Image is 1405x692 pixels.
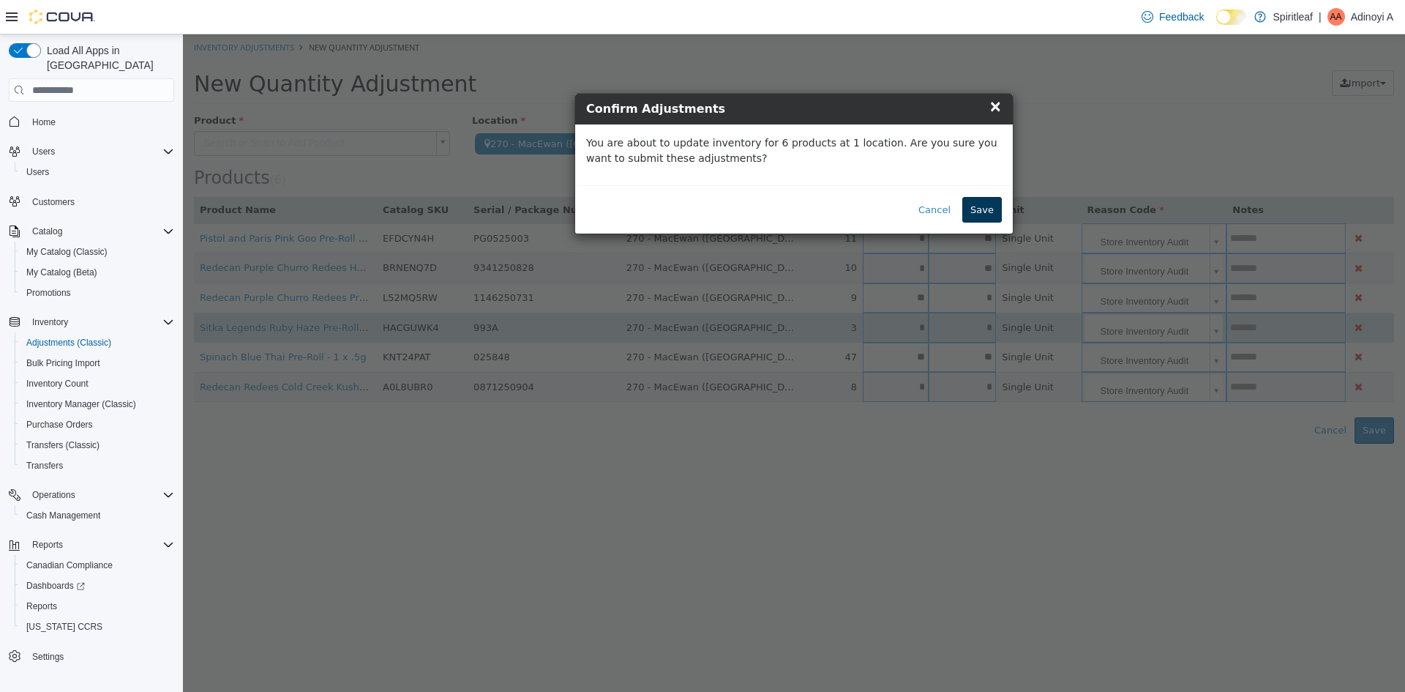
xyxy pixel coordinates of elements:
[1136,2,1210,31] a: Feedback
[26,143,174,160] span: Users
[1319,8,1322,26] p: |
[26,143,61,160] button: Users
[20,507,106,524] a: Cash Management
[20,395,142,413] a: Inventory Manager (Classic)
[15,353,180,373] button: Bulk Pricing Import
[20,354,106,372] a: Bulk Pricing Import
[26,112,174,130] span: Home
[20,507,174,524] span: Cash Management
[15,596,180,617] button: Reports
[26,600,57,612] span: Reports
[20,436,105,454] a: Transfers (Classic)
[15,505,180,526] button: Cash Management
[3,141,180,162] button: Users
[26,460,63,472] span: Transfers
[15,373,180,394] button: Inventory Count
[1330,8,1342,26] span: AA
[20,264,174,281] span: My Catalog (Beta)
[779,163,819,189] button: Save
[3,312,180,332] button: Inventory
[20,557,119,574] a: Canadian Compliance
[20,284,174,302] span: Promotions
[20,618,108,636] a: [US_STATE] CCRS
[26,246,108,258] span: My Catalog (Classic)
[20,618,174,636] span: Washington CCRS
[26,486,174,504] span: Operations
[20,375,174,392] span: Inventory Count
[26,378,89,390] span: Inventory Count
[26,267,97,278] span: My Catalog (Beta)
[20,436,174,454] span: Transfers (Classic)
[32,146,55,157] span: Users
[32,116,56,128] span: Home
[32,316,68,328] span: Inventory
[26,337,111,349] span: Adjustments (Classic)
[1327,8,1345,26] div: Adinoyi A
[20,243,113,261] a: My Catalog (Classic)
[26,313,74,331] button: Inventory
[26,419,93,431] span: Purchase Orders
[1216,25,1217,26] span: Dark Mode
[32,489,75,501] span: Operations
[20,577,174,595] span: Dashboards
[1351,8,1393,26] p: Adinoyi A
[26,647,174,666] span: Settings
[3,191,180,212] button: Customers
[26,559,113,571] span: Canadian Compliance
[26,536,69,554] button: Reports
[20,598,63,615] a: Reports
[20,457,69,475] a: Transfers
[20,284,77,302] a: Promotions
[26,398,136,410] span: Inventory Manager (Classic)
[15,162,180,182] button: Users
[1159,10,1204,24] span: Feedback
[403,66,819,83] h4: Confirm Adjustments
[1216,10,1247,25] input: Dark Mode
[26,223,174,240] span: Catalog
[26,580,85,592] span: Dashboards
[26,313,174,331] span: Inventory
[15,435,180,455] button: Transfers (Classic)
[26,357,100,369] span: Bulk Pricing Import
[20,163,55,181] a: Users
[26,439,100,451] span: Transfers (Classic)
[26,193,174,211] span: Customers
[15,414,180,435] button: Purchase Orders
[20,264,103,281] a: My Catalog (Beta)
[26,114,61,131] a: Home
[3,111,180,132] button: Home
[26,621,102,633] span: [US_STATE] CCRS
[20,416,174,434] span: Purchase Orders
[20,457,174,475] span: Transfers
[3,221,180,242] button: Catalog
[20,334,174,351] span: Adjustments (Classic)
[20,243,174,261] span: My Catalog (Classic)
[15,262,180,283] button: My Catalog (Beta)
[32,651,64,663] span: Settings
[26,510,100,521] span: Cash Management
[26,486,81,504] button: Operations
[26,193,80,211] a: Customers
[26,166,49,178] span: Users
[15,394,180,414] button: Inventory Manager (Classic)
[15,242,180,262] button: My Catalog (Classic)
[41,43,174,72] span: Load All Apps in [GEOGRAPHIC_DATA]
[29,10,95,24] img: Cova
[20,395,174,413] span: Inventory Manager (Classic)
[15,455,180,476] button: Transfers
[32,226,62,237] span: Catalog
[806,63,819,81] span: ×
[3,646,180,667] button: Settings
[15,555,180,576] button: Canadian Compliance
[20,577,91,595] a: Dashboards
[3,535,180,555] button: Reports
[20,416,99,434] a: Purchase Orders
[26,287,71,299] span: Promotions
[1273,8,1313,26] p: Spiritleaf
[15,617,180,637] button: [US_STATE] CCRS
[26,648,70,666] a: Settings
[20,375,94,392] a: Inventory Count
[3,485,180,505] button: Operations
[26,223,68,240] button: Catalog
[15,283,180,303] button: Promotions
